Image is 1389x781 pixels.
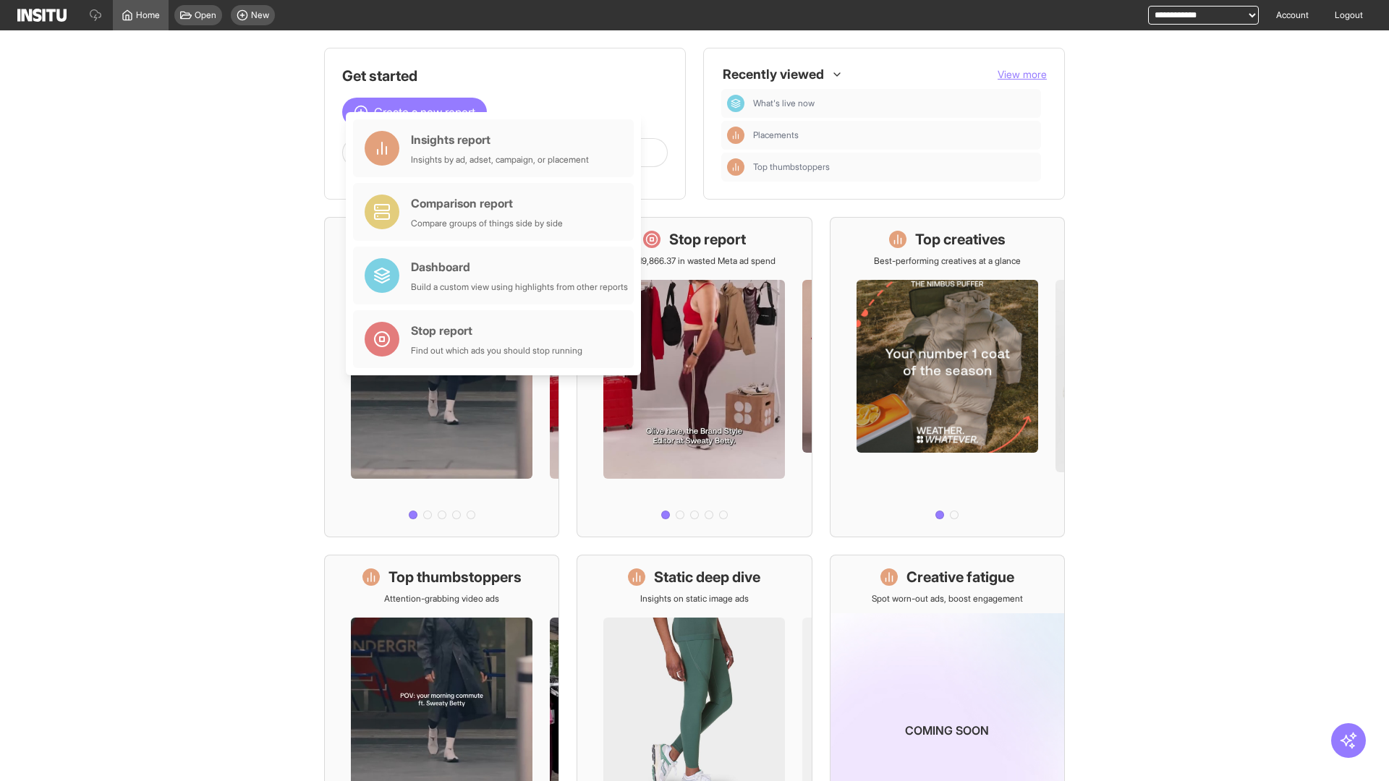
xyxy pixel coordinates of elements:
h1: Get started [342,66,668,86]
p: Best-performing creatives at a glance [874,255,1021,267]
button: Create a new report [342,98,487,127]
div: Dashboard [727,95,744,112]
div: Compare groups of things side by side [411,218,563,229]
h1: Top thumbstoppers [388,567,522,587]
span: Placements [753,129,1035,141]
div: Dashboard [411,258,628,276]
p: Attention-grabbing video ads [384,593,499,605]
a: Stop reportSave £19,866.37 in wasted Meta ad spend [577,217,812,537]
span: View more [998,68,1047,80]
span: New [251,9,269,21]
div: Insights report [411,131,589,148]
div: Comparison report [411,195,563,212]
button: View more [998,67,1047,82]
div: Build a custom view using highlights from other reports [411,281,628,293]
a: Top creativesBest-performing creatives at a glance [830,217,1065,537]
h1: Top creatives [915,229,1006,249]
span: Create a new report [374,103,475,121]
span: Open [195,9,216,21]
span: Top thumbstoppers [753,161,830,173]
div: Insights [727,158,744,176]
span: Home [136,9,160,21]
div: Insights by ad, adset, campaign, or placement [411,154,589,166]
a: What's live nowSee all active ads instantly [324,217,559,537]
div: Insights [727,127,744,144]
div: Stop report [411,322,582,339]
span: What's live now [753,98,1035,109]
span: What's live now [753,98,815,109]
p: Insights on static image ads [640,593,749,605]
img: Logo [17,9,67,22]
p: Save £19,866.37 in wasted Meta ad spend [613,255,776,267]
span: Placements [753,129,799,141]
h1: Stop report [669,229,746,249]
span: Top thumbstoppers [753,161,1035,173]
h1: Static deep dive [654,567,760,587]
div: Find out which ads you should stop running [411,345,582,357]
